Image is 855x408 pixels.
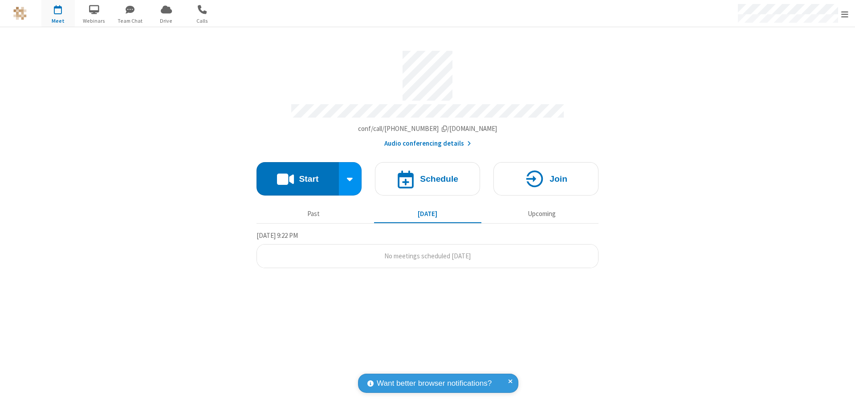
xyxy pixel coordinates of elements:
[384,252,471,260] span: No meetings scheduled [DATE]
[256,44,598,149] section: Account details
[41,17,75,25] span: Meet
[339,162,362,196] div: Start conference options
[13,7,27,20] img: QA Selenium DO NOT DELETE OR CHANGE
[377,378,492,389] span: Want better browser notifications?
[299,175,318,183] h4: Start
[493,162,598,196] button: Join
[358,124,497,133] span: Copy my meeting room link
[150,17,183,25] span: Drive
[260,205,367,222] button: Past
[384,139,471,149] button: Audio conferencing details
[114,17,147,25] span: Team Chat
[256,230,598,269] section: Today's Meetings
[256,231,298,240] span: [DATE] 9:22 PM
[374,205,481,222] button: [DATE]
[375,162,480,196] button: Schedule
[420,175,458,183] h4: Schedule
[550,175,567,183] h4: Join
[256,162,339,196] button: Start
[186,17,219,25] span: Calls
[77,17,111,25] span: Webinars
[358,124,497,134] button: Copy my meeting room linkCopy my meeting room link
[488,205,595,222] button: Upcoming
